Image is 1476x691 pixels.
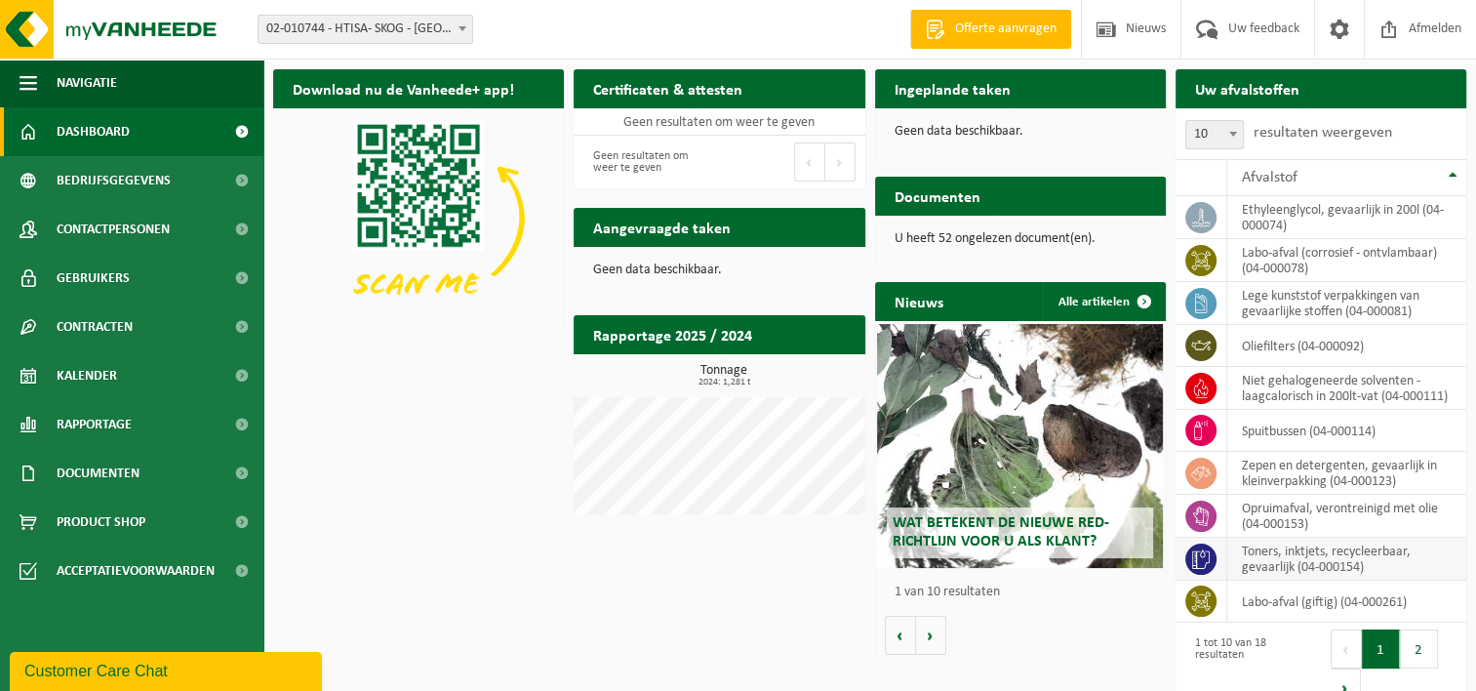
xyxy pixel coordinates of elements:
td: toners, inktjets, recycleerbaar, gevaarlijk (04-000154) [1227,538,1466,581]
label: resultaten weergeven [1254,125,1392,141]
h2: Documenten [875,177,1000,215]
span: Rapportage [57,400,132,449]
h2: Ingeplande taken [875,69,1030,107]
h2: Aangevraagde taken [574,208,750,246]
p: U heeft 52 ongelezen document(en). [895,232,1146,246]
td: opruimafval, verontreinigd met olie (04-000153) [1227,495,1466,538]
p: Geen data beschikbaar. [895,125,1146,139]
button: 2 [1400,630,1438,669]
span: 02-010744 - HTISA- SKOG - GENT [258,15,473,44]
h2: Nieuws [875,282,963,320]
span: Documenten [57,449,140,498]
span: 10 [1186,121,1243,148]
span: Dashboard [57,107,130,156]
button: Vorige [885,616,916,655]
span: Bedrijfsgegevens [57,156,171,205]
p: Geen data beschikbaar. [593,264,845,277]
a: Wat betekent de nieuwe RED-richtlijn voor u als klant? [877,324,1162,568]
span: 10 [1185,120,1244,149]
span: Product Shop [57,498,145,547]
td: ethyleenglycol, gevaarlijk in 200l (04-000074) [1227,196,1466,239]
td: niet gehalogeneerde solventen - laagcalorisch in 200lt-vat (04-000111) [1227,367,1466,410]
span: 02-010744 - HTISA- SKOG - GENT [259,16,472,43]
td: lege kunststof verpakkingen van gevaarlijke stoffen (04-000081) [1227,282,1466,325]
td: labo-afval (corrosief - ontvlambaar) (04-000078) [1227,239,1466,282]
button: Next [825,142,856,182]
h2: Certificaten & attesten [574,69,762,107]
span: 2024: 1,281 t [583,378,864,387]
iframe: chat widget [10,648,326,691]
h2: Download nu de Vanheede+ app! [273,69,534,107]
a: Bekijk rapportage [720,353,863,392]
span: Offerte aanvragen [950,20,1061,39]
span: Gebruikers [57,254,130,303]
span: Wat betekent de nieuwe RED-richtlijn voor u als klant? [892,515,1108,549]
h2: Rapportage 2025 / 2024 [574,315,772,353]
button: Previous [1331,630,1362,669]
button: Previous [794,142,825,182]
td: zepen en detergenten, gevaarlijk in kleinverpakking (04-000123) [1227,452,1466,495]
div: Geen resultaten om weer te geven [583,141,709,183]
a: Offerte aanvragen [910,10,1071,49]
td: Geen resultaten om weer te geven [574,108,864,136]
td: labo-afval (giftig) (04-000261) [1227,581,1466,623]
td: oliefilters (04-000092) [1227,325,1466,367]
h2: Uw afvalstoffen [1176,69,1319,107]
span: Kalender [57,351,117,400]
h3: Tonnage [583,364,864,387]
span: Contracten [57,303,133,351]
button: 1 [1362,630,1400,669]
span: Afvalstof [1242,170,1297,185]
p: 1 van 10 resultaten [895,586,1156,599]
span: Navigatie [57,59,117,107]
span: Contactpersonen [57,205,170,254]
button: Volgende [916,616,946,655]
a: Alle artikelen [1043,282,1164,321]
span: Acceptatievoorwaarden [57,547,215,595]
td: spuitbussen (04-000114) [1227,410,1466,452]
img: Download de VHEPlus App [273,108,564,327]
